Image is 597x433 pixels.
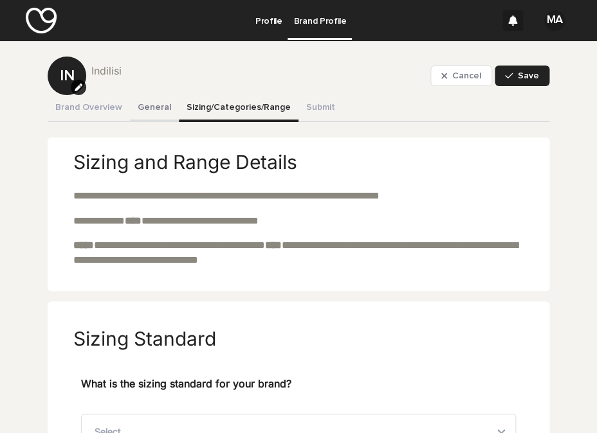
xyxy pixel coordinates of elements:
span: What is the sizing standard for your brand? [81,376,291,409]
img: SZUT5cL6R8SGCY3hRM1s [26,8,57,33]
button: Sizing/Categories/Range [179,95,298,122]
button: Save [495,66,549,86]
span: Cancel [452,71,481,80]
button: Brand Overview [48,95,130,122]
div: IN [48,28,86,85]
div: MA [544,10,565,31]
p: Indilisi [91,63,425,78]
button: Submit [298,95,343,122]
button: Cancel [430,66,492,86]
h2: Sizing Standard [73,327,216,350]
span: Save [518,71,539,80]
button: General [130,95,179,122]
h2: Sizing and Range Details [73,150,524,173]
